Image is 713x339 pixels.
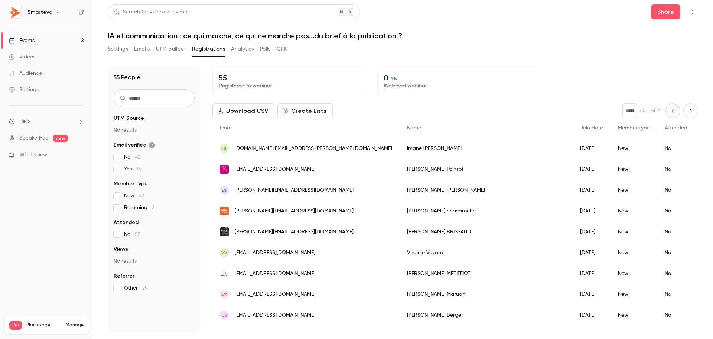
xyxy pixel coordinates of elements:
[611,138,657,159] div: New
[219,82,362,90] p: Registered to webinar
[611,305,657,326] div: New
[384,73,527,82] p: 0
[400,159,573,180] div: [PERSON_NAME] Poinsot
[640,107,660,115] p: Out of 2
[135,232,141,237] span: 55
[221,249,227,256] span: VV
[9,53,35,61] div: Videos
[108,31,698,40] h1: IA et communication : ce qui marche, ce qui ne marche pas...du brief à la publication ?
[136,166,141,172] span: 13
[235,249,315,257] span: [EMAIL_ADDRESS][DOMAIN_NAME]
[114,246,128,253] span: Views
[124,284,148,292] span: Other
[277,43,287,55] button: CTA
[611,221,657,242] div: New
[231,43,254,55] button: Analytics
[573,159,611,180] div: [DATE]
[611,284,657,305] div: New
[221,312,228,319] span: CB
[142,285,148,291] span: 29
[611,159,657,180] div: New
[573,305,611,326] div: [DATE]
[235,311,315,319] span: [EMAIL_ADDRESS][DOMAIN_NAME]
[400,221,573,242] div: [PERSON_NAME] BRISSAUD
[220,125,232,131] span: Email
[657,159,695,180] div: No
[657,138,695,159] div: No
[156,43,186,55] button: UTM builder
[9,321,22,330] span: Pro
[400,138,573,159] div: imane [PERSON_NAME]
[573,138,611,159] div: [DATE]
[9,86,39,93] div: Settings
[114,258,195,265] p: No results
[407,125,421,131] span: Name
[114,73,140,82] h1: 55 People
[26,322,61,328] span: Plan usage
[219,73,362,82] p: 55
[114,115,144,122] span: UTM Source
[108,43,128,55] button: Settings
[235,145,392,153] span: [DOMAIN_NAME][EMAIL_ADDRESS][PERSON_NAME][DOMAIN_NAME]
[152,205,154,210] span: 2
[400,305,573,326] div: [PERSON_NAME] Berger
[657,221,695,242] div: No
[657,201,695,221] div: No
[235,228,354,236] span: [PERSON_NAME][EMAIL_ADDRESS][DOMAIN_NAME]
[573,201,611,221] div: [DATE]
[573,242,611,263] div: [DATE]
[235,166,315,173] span: [EMAIL_ADDRESS][DOMAIN_NAME]
[124,204,154,211] span: Returning
[384,82,527,90] p: Watched webinar
[611,201,657,221] div: New
[114,141,155,149] span: Email verified
[114,127,195,134] p: No results
[9,6,21,18] img: Smartevo
[124,153,140,161] span: No
[220,207,229,215] img: hagergroup.com
[400,284,573,305] div: [PERSON_NAME] Maruani
[235,291,315,298] span: [EMAIL_ADDRESS][DOMAIN_NAME]
[114,219,139,226] span: Attended
[657,284,695,305] div: No
[235,186,354,194] span: [PERSON_NAME][EMAIL_ADDRESS][DOMAIN_NAME]
[651,4,680,19] button: Share
[657,242,695,263] div: No
[139,193,144,198] span: 53
[66,322,84,328] a: Manage
[235,270,315,278] span: [EMAIL_ADDRESS][DOMAIN_NAME]
[683,103,698,118] button: Next page
[611,263,657,284] div: New
[124,165,141,173] span: Yes
[53,135,68,142] span: new
[235,207,354,215] span: [PERSON_NAME][EMAIL_ADDRESS][DOMAIN_NAME]
[114,8,188,16] div: Search for videos or events
[573,221,611,242] div: [DATE]
[220,165,229,174] img: gimmik.fr
[220,227,229,236] img: mnhn.fr
[114,115,195,292] section: facet-groups
[611,180,657,201] div: New
[573,180,611,201] div: [DATE]
[19,134,49,142] a: SpeakerHub
[220,269,229,278] img: h-r-s.fr
[400,180,573,201] div: [PERSON_NAME] [PERSON_NAME]
[222,187,227,194] span: ES
[657,180,695,201] div: No
[390,76,397,81] span: 0 %
[400,242,573,263] div: Virginie Vovard
[19,118,30,125] span: Help
[124,192,144,199] span: New
[124,231,141,238] span: No
[135,154,140,160] span: 42
[260,43,271,55] button: Polls
[114,272,134,280] span: Referrer
[665,125,687,131] span: Attended
[222,145,227,152] span: is
[573,284,611,305] div: [DATE]
[400,263,573,284] div: [PERSON_NAME] METIFFIOT
[212,103,274,118] button: Download CSV
[192,43,225,55] button: Registrations
[657,263,695,284] div: No
[134,43,150,55] button: Emails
